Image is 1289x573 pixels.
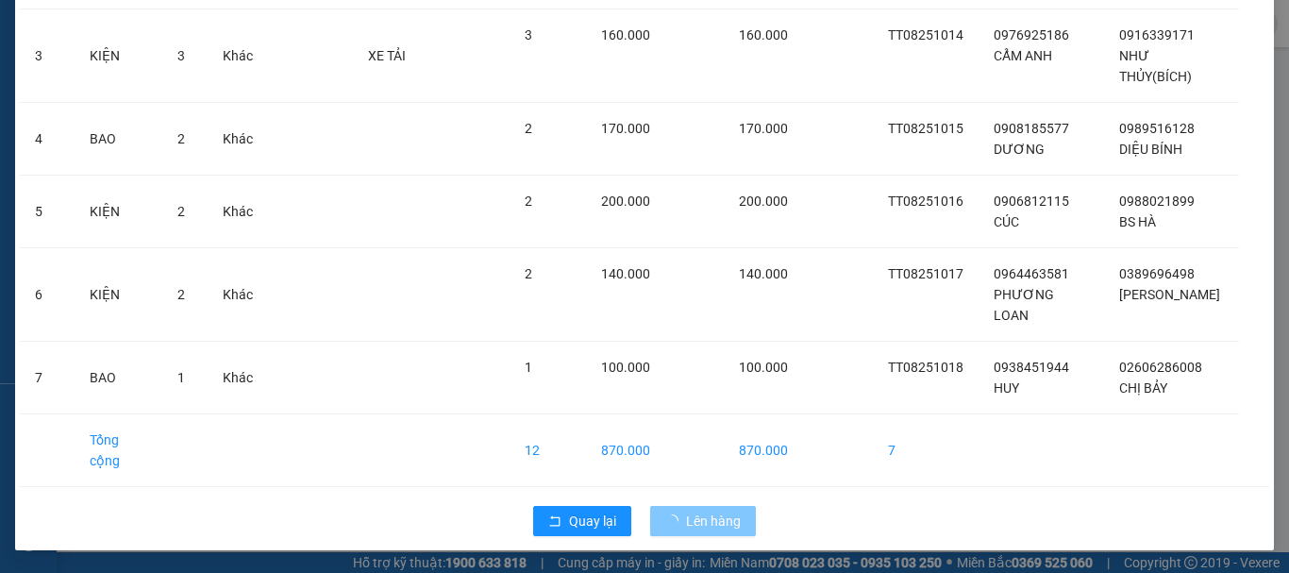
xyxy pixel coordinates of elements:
span: TT08251014 [888,27,963,42]
td: 6 [20,248,75,342]
span: 0916339171 [1119,27,1195,42]
span: NHƯ THỦY(BÍCH) [1119,48,1192,84]
td: 3 [20,9,75,103]
td: 870.000 [724,414,803,487]
span: 0908185577 [994,121,1069,136]
td: 7 [873,414,979,487]
span: CẨM ANH [994,48,1052,63]
td: Khác [208,342,268,414]
span: 140.000 [739,266,788,281]
span: TT08251018 [888,360,963,375]
span: 2 [525,194,532,209]
td: Khác [208,103,268,176]
li: VP BX [PERSON_NAME] [130,80,251,122]
span: environment [130,126,143,139]
span: 2 [525,266,532,281]
span: 100.000 [601,360,650,375]
td: Khác [208,248,268,342]
span: 2 [177,131,185,146]
span: XE TẢI [368,48,406,63]
td: BAO [75,103,162,176]
span: 160.000 [601,27,650,42]
td: 7 [20,342,75,414]
span: 200.000 [739,194,788,209]
li: VP VP [PERSON_NAME] [9,80,130,122]
button: rollbackQuay lại [533,506,631,536]
span: 1 [525,360,532,375]
b: khu C30-lô B5-Q10 [9,125,113,160]
span: PHƯƠNG LOAN [994,287,1054,323]
span: BS HÀ [1119,214,1156,229]
span: rollback [548,514,561,530]
b: [PERSON_NAME] [146,125,247,140]
button: Lên hàng [650,506,756,536]
span: TT08251016 [888,194,963,209]
span: [PERSON_NAME] [1119,287,1220,302]
span: HUY [994,380,1019,396]
span: CÚC [994,214,1019,229]
span: 100.000 [739,360,788,375]
span: 3 [525,27,532,42]
span: 2 [177,204,185,219]
td: KIỆN [75,248,162,342]
span: 0988021899 [1119,194,1195,209]
span: CHỊ BẢY [1119,380,1167,396]
span: 200.000 [601,194,650,209]
span: TT08251015 [888,121,963,136]
td: 12 [510,414,585,487]
td: KIỆN [75,9,162,103]
span: 0989516128 [1119,121,1195,136]
span: 3 [177,48,185,63]
td: KIỆN [75,176,162,248]
span: 0964463581 [994,266,1069,281]
td: BAO [75,342,162,414]
td: Tổng cộng [75,414,162,487]
span: 2 [177,287,185,302]
span: 0906812115 [994,194,1069,209]
span: 0938451944 [994,360,1069,375]
span: environment [9,126,23,139]
span: 2 [525,121,532,136]
span: DIỆU BÍNH [1119,142,1182,157]
td: 870.000 [586,414,678,487]
td: Khác [208,176,268,248]
span: 02606286008 [1119,360,1202,375]
span: Quay lại [569,511,616,531]
span: 170.000 [739,121,788,136]
td: Khác [208,9,268,103]
span: TT08251017 [888,266,963,281]
span: DƯƠNG [994,142,1045,157]
td: 4 [20,103,75,176]
span: 140.000 [601,266,650,281]
span: Lên hàng [686,511,741,531]
span: 1 [177,370,185,385]
span: 0976925186 [994,27,1069,42]
span: 0389696498 [1119,266,1195,281]
span: loading [665,514,686,528]
img: logo.jpg [9,9,75,76]
td: 5 [20,176,75,248]
span: 170.000 [601,121,650,136]
span: 160.000 [739,27,788,42]
li: Tân Anh [9,9,274,45]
